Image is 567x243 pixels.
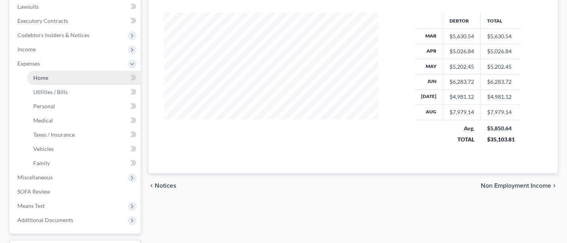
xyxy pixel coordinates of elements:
span: Income [17,46,36,53]
a: Utilities / Bills [27,85,140,99]
span: Executory Contracts [17,17,68,24]
th: Debtor [443,13,480,28]
span: Additional Documents [17,217,73,223]
a: SOFA Review [11,185,140,199]
td: $7,979.14 [480,105,521,120]
a: Executory Contracts [11,14,140,28]
th: Mar [415,29,443,44]
div: $35,103.81 [487,136,514,143]
th: May [415,59,443,74]
td: $5,026.84 [480,44,521,59]
span: Means Test [17,202,45,209]
th: Total [480,13,521,28]
span: Lawsuits [17,3,39,10]
th: [DATE] [415,89,443,104]
div: TOTAL [449,136,474,143]
span: Expenses [17,60,40,67]
button: Non Employment Income chevron_right [481,183,558,189]
i: chevron_left [148,183,155,189]
div: $5,202.45 [449,63,474,71]
a: Vehicles [27,142,140,156]
a: Taxes / Insurance [27,128,140,142]
a: Home [27,71,140,85]
span: Miscellaneous [17,174,53,181]
div: Avg. [449,124,474,132]
span: Personal [33,103,55,109]
span: Vehicles [33,145,54,152]
div: $5,630.54 [449,32,474,40]
div: $5,026.84 [449,47,474,55]
td: $6,283.72 [480,74,521,89]
span: Taxes / Insurance [33,131,75,138]
td: $5,202.45 [480,59,521,74]
span: Codebtors Insiders & Notices [17,32,89,38]
i: chevron_right [551,183,558,189]
th: Apr [415,44,443,59]
th: Aug [415,105,443,120]
span: Home [33,74,48,81]
button: chevron_left Notices [148,183,176,189]
span: Notices [155,183,176,189]
div: $5,850.64 [487,124,514,132]
a: Family [27,156,140,170]
td: $5,630.54 [480,29,521,44]
span: Medical [33,117,53,124]
span: Family [33,160,50,166]
span: SOFA Review [17,188,50,195]
th: Jun [415,74,443,89]
a: Personal [27,99,140,113]
div: $7,979.14 [449,108,474,116]
a: Medical [27,113,140,128]
div: $6,283.72 [449,78,474,86]
td: $4,981.12 [480,89,521,104]
div: $4,981.12 [449,93,474,101]
span: Utilities / Bills [33,89,68,95]
span: Non Employment Income [481,183,551,189]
